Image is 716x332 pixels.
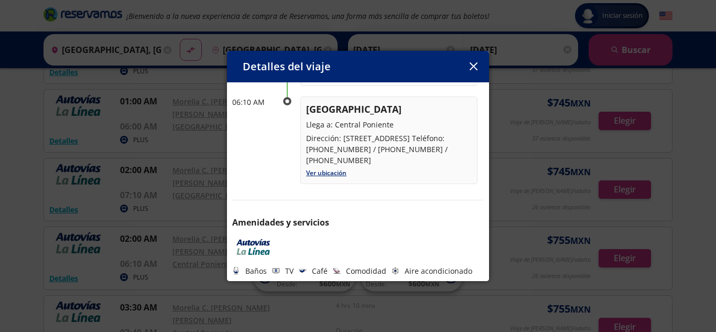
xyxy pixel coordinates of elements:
[312,265,328,276] p: Café
[243,59,331,74] p: Detalles del viaje
[232,239,274,255] img: AUTOVÍAS Y LA LÍNEA
[306,168,346,177] a: Ver ubicación
[405,265,472,276] p: Aire acondicionado
[245,265,267,276] p: Baños
[285,265,294,276] p: TV
[306,102,472,116] p: [GEOGRAPHIC_DATA]
[306,133,472,166] p: Dirección: [STREET_ADDRESS] Teléfono: [PHONE_NUMBER] / [PHONE_NUMBER] / [PHONE_NUMBER]
[232,216,484,229] p: Amenidades y servicios
[346,265,386,276] p: Comodidad
[232,97,274,108] p: 06:10 AM
[306,119,472,130] p: Llega a: Central Poniente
